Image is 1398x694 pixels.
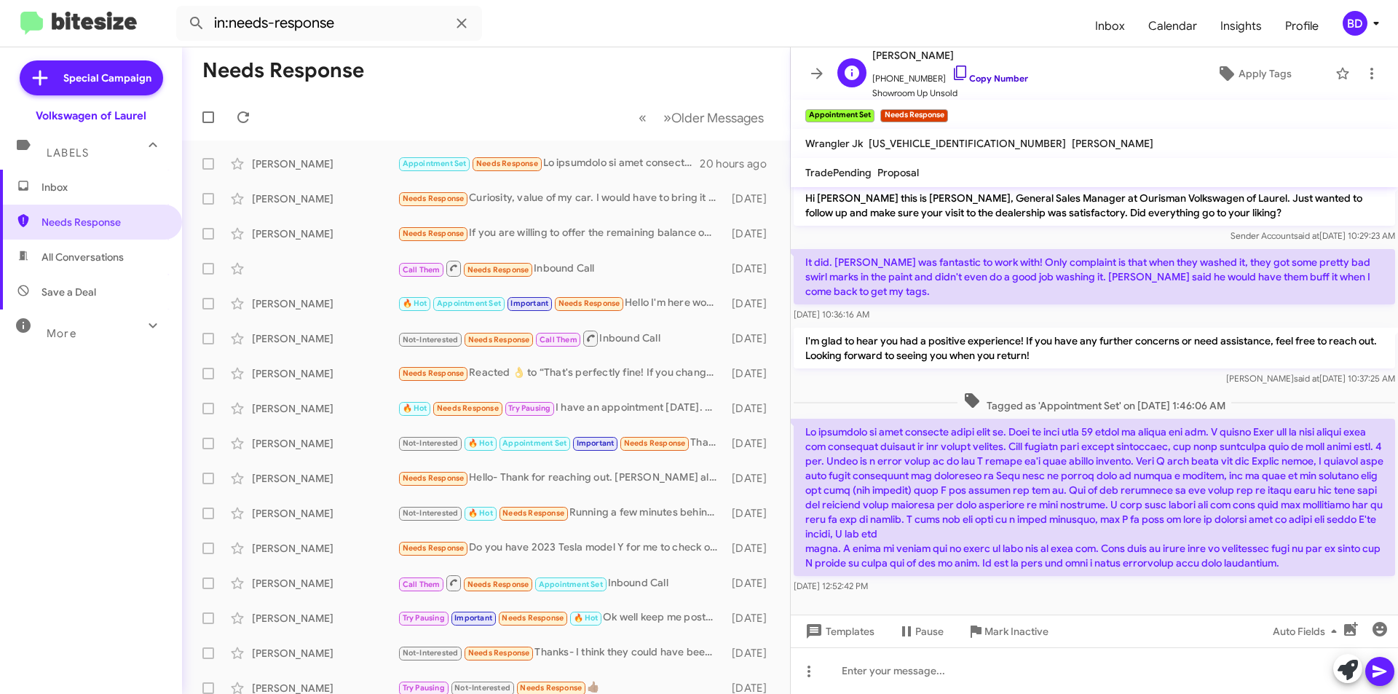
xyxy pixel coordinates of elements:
[36,109,146,123] div: Volkswagen of Laurel
[1330,11,1382,36] button: BD
[502,438,566,448] span: Appointment Set
[724,436,778,451] div: [DATE]
[957,392,1231,413] span: Tagged as 'Appointment Set' on [DATE] 1:46:06 AM
[252,366,398,381] div: [PERSON_NAME]
[1226,373,1395,384] span: [PERSON_NAME] [DATE] 10:37:25 AM
[252,471,398,486] div: [PERSON_NAME]
[984,618,1048,644] span: Mark Inactive
[403,265,441,275] span: Call Them
[1294,373,1319,384] span: said at
[42,180,165,194] span: Inbox
[700,157,778,171] div: 20 hours ago
[574,613,599,623] span: 🔥 Hot
[42,215,165,229] span: Needs Response
[468,335,530,344] span: Needs Response
[540,335,577,344] span: Call Them
[403,159,467,168] span: Appointment Set
[520,683,582,693] span: Needs Response
[252,506,398,521] div: [PERSON_NAME]
[805,166,872,179] span: TradePending
[467,265,529,275] span: Needs Response
[630,103,655,133] button: Previous
[252,192,398,206] div: [PERSON_NAME]
[671,110,764,126] span: Older Messages
[724,366,778,381] div: [DATE]
[398,610,724,626] div: Ok well keep me posted.
[398,540,724,556] div: Do you have 2023 Tesla model Y for me to check out?
[398,505,724,521] div: Running a few minutes behind. My apologies.
[20,60,163,95] a: Special Campaign
[724,506,778,521] div: [DATE]
[403,648,459,658] span: Not-Interested
[403,368,465,378] span: Needs Response
[398,435,724,452] div: That you but no thanks
[398,295,724,312] div: Hello I'm here working with DJ on the 2021 [PERSON_NAME]
[42,285,96,299] span: Save a Deal
[624,438,686,448] span: Needs Response
[869,137,1066,150] span: [US_VEHICLE_IDENTIFICATION_NUMBER]
[724,576,778,591] div: [DATE]
[176,6,482,41] input: Search
[47,327,76,340] span: More
[1209,5,1273,47] a: Insights
[403,299,427,308] span: 🔥 Hot
[398,365,724,382] div: Reacted 👌 to “That's perfectly fine! If you change your mind or have any questions about selling ...
[403,508,459,518] span: Not-Interested
[872,86,1028,100] span: Showroom Up Unsold
[403,229,465,238] span: Needs Response
[252,611,398,626] div: [PERSON_NAME]
[724,192,778,206] div: [DATE]
[805,137,863,150] span: Wrangler Jk
[1273,618,1343,644] span: Auto Fields
[403,473,465,483] span: Needs Response
[577,438,615,448] span: Important
[794,185,1395,226] p: Hi [PERSON_NAME] this is [PERSON_NAME], General Sales Manager at Ourisman Volkswagen of Laurel. J...
[663,109,671,127] span: »
[398,155,700,172] div: Lo ipsumdolo si amet consecte adipi elit se. Doei te inci utla 86 etdol ma aliqua eni adm. V quis...
[468,648,530,658] span: Needs Response
[403,438,459,448] span: Not-Interested
[403,543,465,553] span: Needs Response
[510,299,548,308] span: Important
[437,403,499,413] span: Needs Response
[1179,60,1328,87] button: Apply Tags
[403,683,445,693] span: Try Pausing
[468,508,493,518] span: 🔥 Hot
[872,47,1028,64] span: [PERSON_NAME]
[252,226,398,241] div: [PERSON_NAME]
[724,646,778,661] div: [DATE]
[794,328,1395,368] p: I'm glad to hear you had a positive experience! If you have any further concerns or need assistan...
[467,580,529,589] span: Needs Response
[872,64,1028,86] span: [PHONE_NUMBER]
[252,646,398,661] div: [PERSON_NAME]
[724,401,778,416] div: [DATE]
[252,331,398,346] div: [PERSON_NAME]
[403,403,427,413] span: 🔥 Hot
[877,166,919,179] span: Proposal
[886,618,955,644] button: Pause
[1137,5,1209,47] span: Calendar
[398,574,724,592] div: Inbound Call
[398,470,724,486] div: Hello- Thank for reaching out. [PERSON_NAME] also sent a text, but I haven't had a chance to resp...
[955,618,1060,644] button: Mark Inactive
[437,299,501,308] span: Appointment Set
[1239,60,1292,87] span: Apply Tags
[794,249,1395,304] p: It did. [PERSON_NAME] was fantastic to work with! Only complaint is that when they washed it, the...
[403,613,445,623] span: Try Pausing
[454,613,492,623] span: Important
[724,611,778,626] div: [DATE]
[476,159,538,168] span: Needs Response
[1273,5,1330,47] a: Profile
[502,613,564,623] span: Needs Response
[631,103,773,133] nav: Page navigation example
[398,644,724,661] div: Thanks- I think they could have been more efficient but the car is nice
[252,157,398,171] div: [PERSON_NAME]
[252,576,398,591] div: [PERSON_NAME]
[403,194,465,203] span: Needs Response
[655,103,773,133] button: Next
[794,580,868,591] span: [DATE] 12:52:42 PM
[1083,5,1137,47] a: Inbox
[468,438,493,448] span: 🔥 Hot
